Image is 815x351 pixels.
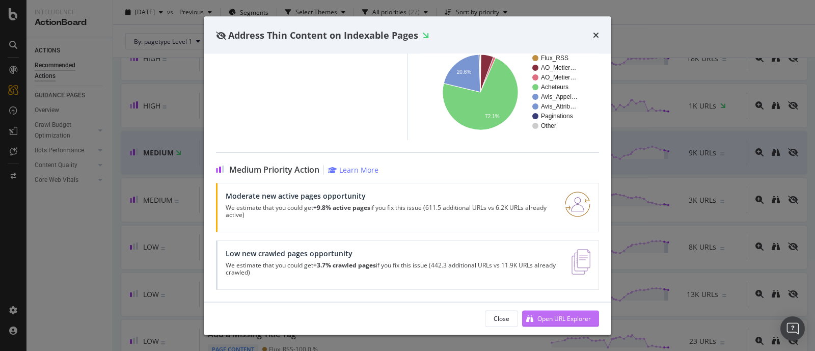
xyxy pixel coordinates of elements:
[228,29,418,41] span: Address Thin Content on Indexable Pages
[328,166,378,175] a: Learn More
[541,113,573,120] text: Paginations
[485,114,499,119] text: 72.1%
[572,250,590,275] img: e5DMFwAAAABJRU5ErkJggg==
[204,16,611,335] div: modal
[593,29,599,42] div: times
[229,166,319,175] span: Medium Priority Action
[541,65,576,72] text: AO_Metier…
[313,204,370,212] strong: +9.8% active pages
[313,261,376,270] strong: +3.7% crawled pages
[537,314,591,322] div: Open URL Explorer
[216,31,226,39] div: eye-slash
[522,310,599,327] button: Open URL Explorer
[226,262,559,277] p: We estimate that you could get if you fix this issue (442.3 additional URLs vs 11.9K URLs already...
[339,166,378,175] div: Learn More
[494,314,509,322] div: Close
[780,316,805,341] div: Open Intercom Messenger
[541,55,568,62] text: Flux_RSS
[226,250,559,258] div: Low new crawled pages opportunity
[226,192,553,201] div: Moderate new active pages opportunity
[541,84,568,91] text: Acheteurs
[485,310,518,327] button: Close
[428,52,586,132] svg: A chart.
[456,70,471,75] text: 20.6%
[226,205,553,219] p: We estimate that you could get if you fix this issue (611.5 additional URLs vs 6.2K URLs already ...
[541,103,576,111] text: Avis_Attrib…
[541,94,578,101] text: Avis_Appel…
[541,123,556,130] text: Other
[541,74,576,82] text: AO_Metier…
[565,192,590,218] img: RO06QsNG.png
